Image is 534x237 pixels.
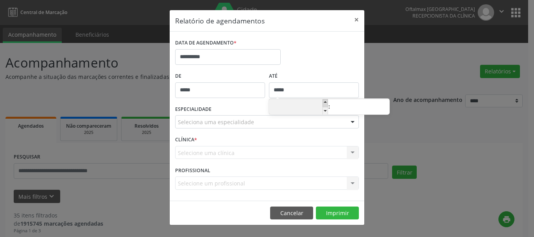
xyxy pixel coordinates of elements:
[316,207,359,220] button: Imprimir
[270,207,313,220] button: Cancelar
[175,16,265,26] h5: Relatório de agendamentos
[349,10,364,29] button: Close
[269,70,359,82] label: ATÉ
[175,103,211,116] label: ESPECIALIDADE
[330,100,389,115] input: Minute
[178,118,254,126] span: Seleciona uma especialidade
[328,99,330,114] span: :
[175,134,197,146] label: CLÍNICA
[175,70,265,82] label: De
[269,100,328,115] input: Hour
[175,164,210,176] label: PROFISSIONAL
[175,37,237,49] label: DATA DE AGENDAMENTO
